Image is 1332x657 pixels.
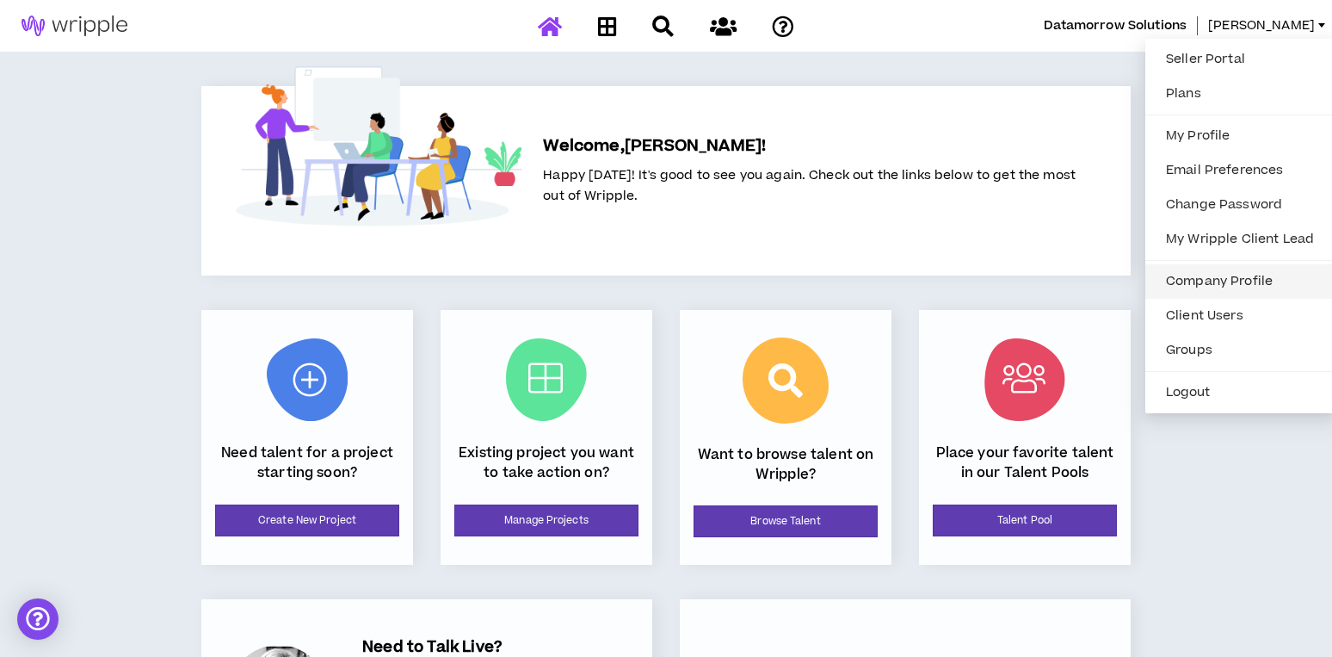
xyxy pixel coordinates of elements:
[17,598,59,640] div: Open Intercom Messenger
[1156,269,1324,294] a: Company Profile
[1208,16,1315,35] span: [PERSON_NAME]
[362,638,625,656] h5: Need to Talk Live?
[454,505,638,536] a: Manage Projects
[1156,303,1324,329] a: Client Users
[543,166,1076,205] span: Happy [DATE]! It's good to see you again. Check out the links below to get the most out of Wripple.
[267,338,348,421] img: New Project
[1156,226,1324,252] a: My Wripple Client Lead
[543,134,1076,158] h5: Welcome, [PERSON_NAME] !
[984,338,1065,421] img: Talent Pool
[1156,338,1324,363] a: Groups
[694,505,878,537] a: Browse Talent
[454,443,638,482] p: Existing project you want to take action on?
[933,505,1117,536] a: Talent Pool
[1156,192,1324,218] a: Change Password
[215,443,399,482] p: Need talent for a project starting soon?
[694,445,878,484] p: Want to browse talent on Wripple?
[1156,123,1324,149] a: My Profile
[1156,81,1324,107] a: Plans
[933,443,1117,482] p: Place your favorite talent in our Talent Pools
[1156,158,1324,183] a: Email Preferences
[1044,16,1187,35] span: Datamorrow Solutions
[1156,46,1324,72] a: Seller Portal
[1156,380,1324,406] button: Logout
[215,505,399,536] a: Create New Project
[506,338,587,421] img: Current Projects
